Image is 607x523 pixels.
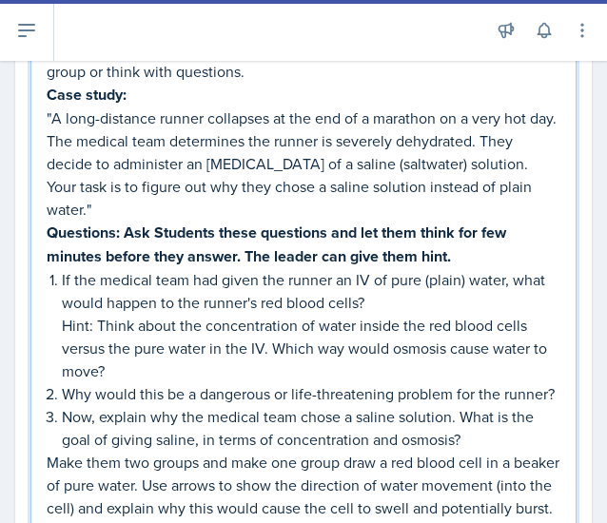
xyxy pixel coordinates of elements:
strong: Case study: [47,84,127,106]
p: Now, explain why the medical team chose a saline solution. What is the goal of giving saline, in ... [62,405,560,451]
strong: Questions: Ask Students these questions and let them think for few minutes before they answer. Th... [47,222,510,267]
p: Why would this be a dangerous or life-threatening problem for the runner? [62,382,560,405]
p: "A long-distance runner collapses at the end of a marathon on a very hot day. The medical team de... [47,107,560,221]
p: Hint: Think about the concentration of water inside the red blood cells versus the pure water in ... [62,314,560,382]
p: If the medical team had given the runner an IV of pure (plain) water, what would happen to the ru... [62,268,560,314]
